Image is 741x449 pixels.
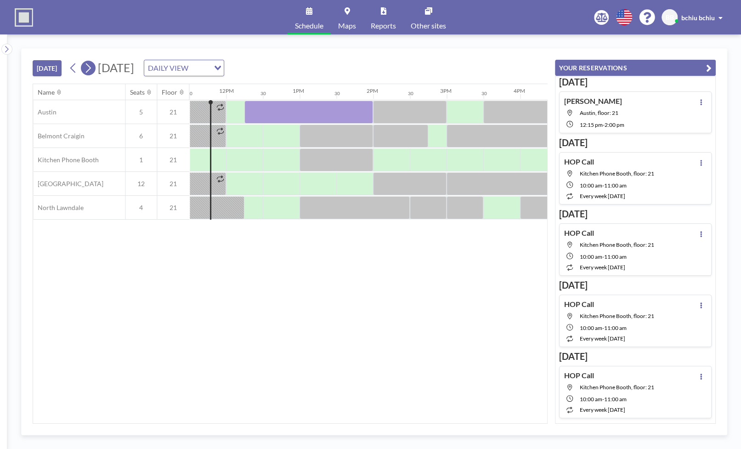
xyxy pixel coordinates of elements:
span: 11:00 AM [604,396,627,403]
span: Austin, floor: 21 [580,109,618,116]
div: 12PM [219,87,234,94]
div: 1PM [293,87,304,94]
span: Kitchen Phone Booth, floor: 21 [580,313,654,319]
span: 10:00 AM [580,324,602,331]
span: - [602,182,604,189]
span: every week [DATE] [580,193,625,199]
span: 10:00 AM [580,253,602,260]
span: every week [DATE] [580,335,625,342]
div: Search for option [144,60,224,76]
span: 11:00 AM [604,182,627,189]
span: 1 [125,156,157,164]
span: every week [DATE] [580,406,625,413]
span: Belmont Craigin [33,132,85,140]
span: - [602,253,604,260]
span: bchiu bchiu [681,14,715,22]
div: Seats [130,88,145,97]
span: 11:00 AM [604,253,627,260]
h4: HOP Call [564,157,594,166]
span: Kitchen Phone Booth, floor: 21 [580,384,654,391]
span: North Lawndale [33,204,84,212]
h3: [DATE] [559,279,712,291]
span: - [603,121,605,128]
span: 11:00 AM [604,324,627,331]
span: [GEOGRAPHIC_DATA] [33,180,103,188]
div: 30 [407,91,413,97]
span: 21 [157,156,189,164]
h4: [PERSON_NAME] [564,97,622,106]
span: BB [666,13,674,22]
span: Austin [33,108,57,116]
span: 21 [157,132,189,140]
div: 4PM [513,87,525,94]
h3: [DATE] [559,422,712,433]
h4: HOP Call [564,228,594,238]
input: Search for option [191,62,209,74]
h3: [DATE] [559,76,712,88]
h3: [DATE] [559,208,712,220]
span: - [602,324,604,331]
img: organization-logo [15,8,33,27]
span: 10:00 AM [580,396,602,403]
div: 30 [481,91,486,97]
div: 2PM [366,87,378,94]
div: Floor [162,88,177,97]
span: Maps [338,22,356,29]
h3: [DATE] [559,351,712,362]
span: 10:00 AM [580,182,602,189]
span: 2:00 PM [605,121,624,128]
span: DAILY VIEW [146,62,190,74]
h3: [DATE] [559,137,712,148]
button: YOUR RESERVATIONS [555,60,716,76]
div: 30 [260,91,266,97]
button: [DATE] [33,60,62,76]
span: [DATE] [98,61,134,74]
h4: HOP Call [564,300,594,309]
span: Kitchen Phone Booth [33,156,99,164]
span: 6 [125,132,157,140]
span: Kitchen Phone Booth, floor: 21 [580,170,654,177]
span: Schedule [295,22,323,29]
span: 21 [157,180,189,188]
span: 5 [125,108,157,116]
div: 30 [334,91,339,97]
h4: HOP Call [564,371,594,380]
span: - [602,396,604,403]
span: 21 [157,108,189,116]
span: 4 [125,204,157,212]
span: Kitchen Phone Booth, floor: 21 [580,241,654,248]
span: 12 [125,180,157,188]
span: Reports [371,22,396,29]
div: Name [38,88,55,97]
div: 30 [187,91,192,97]
span: every week [DATE] [580,264,625,271]
span: 12:15 PM [580,121,603,128]
span: Other sites [411,22,446,29]
span: 21 [157,204,189,212]
div: 3PM [440,87,451,94]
